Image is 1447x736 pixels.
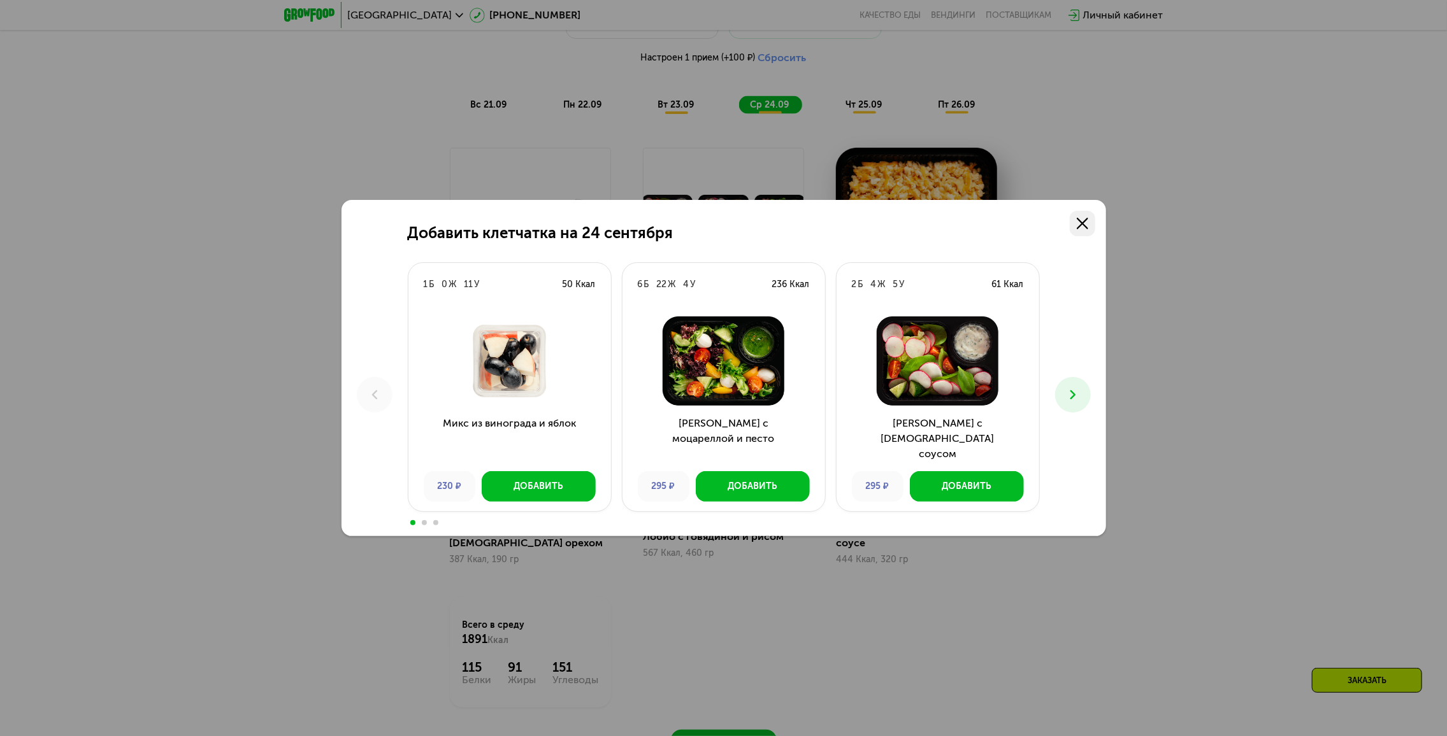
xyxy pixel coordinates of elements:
h3: [PERSON_NAME] с моцареллой и песто [623,416,825,462]
div: Б [429,278,435,291]
h2: Добавить клетчатка на 24 сентября [408,224,673,242]
div: 2 [852,278,857,291]
div: Б [858,278,863,291]
button: Добавить [696,471,810,502]
div: 50 Ккал [563,278,596,291]
div: 6 [638,278,643,291]
div: Добавить [942,480,991,493]
div: Б [644,278,649,291]
h3: Микс из винограда и яблок [408,416,611,462]
h3: [PERSON_NAME] с [DEMOGRAPHIC_DATA] соусом [837,416,1039,462]
div: 61 Ккал [992,278,1024,291]
div: 1 [424,278,428,291]
div: 4 [871,278,877,291]
div: Ж [668,278,676,291]
div: 11 [464,278,473,291]
div: У [900,278,905,291]
div: Ж [878,278,886,291]
div: Добавить [514,480,563,493]
img: Микс из винограда и яблок [419,316,601,406]
div: 230 ₽ [424,471,475,502]
div: Ж [449,278,457,291]
div: У [691,278,696,291]
div: 5 [893,278,898,291]
img: Салат с греческим соусом [847,316,1029,406]
div: У [475,278,480,291]
button: Добавить [482,471,596,502]
div: 0 [442,278,448,291]
div: 295 ₽ [638,471,689,502]
img: Салат с моцареллой и песто [633,316,815,406]
button: Добавить [910,471,1024,502]
div: 295 ₽ [852,471,903,502]
div: 22 [657,278,667,291]
div: Добавить [728,480,777,493]
div: 236 Ккал [772,278,810,291]
div: 4 [684,278,689,291]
